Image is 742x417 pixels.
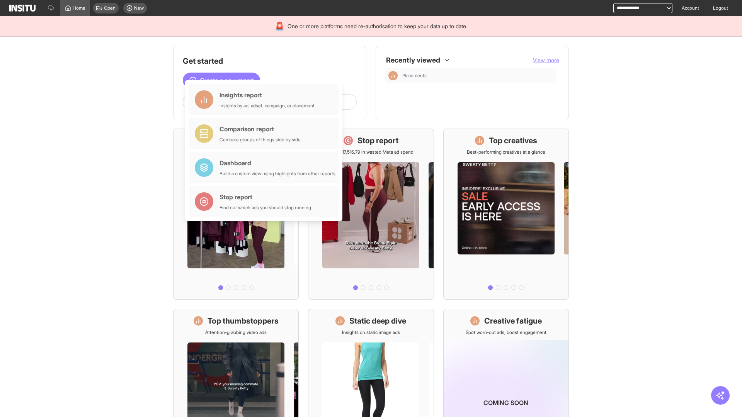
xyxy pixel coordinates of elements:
button: View more [533,56,559,64]
span: View more [533,57,559,63]
a: Top creativesBest-performing creatives at a glance [443,129,569,300]
div: Insights report [220,90,315,100]
div: Compare groups of things side by side [220,137,301,143]
h1: Top thumbstoppers [208,315,279,326]
p: Best-performing creatives at a glance [467,149,545,155]
img: Logo [9,5,36,12]
p: Insights on static image ads [342,329,400,336]
div: Insights [388,71,398,80]
div: Comparison report [220,124,301,134]
a: Stop reportSave £17,516.79 in wasted Meta ad spend [308,129,434,300]
div: Dashboard [220,158,335,168]
div: Find out which ads you should stop running [220,205,311,211]
a: What's live nowSee all active ads instantly [173,129,299,300]
p: Save £17,516.79 in wasted Meta ad spend [328,149,414,155]
div: Insights by ad, adset, campaign, or placement [220,103,315,109]
span: Open [104,5,116,11]
span: Placements [402,73,427,79]
h1: Static deep dive [349,315,406,326]
span: Create a new report [200,76,254,85]
p: Attention-grabbing video ads [205,329,267,336]
span: Placements [402,73,553,79]
h1: Top creatives [489,135,537,146]
span: One or more platforms need re-authorisation to keep your data up to date. [288,22,467,30]
div: Build a custom view using highlights from other reports [220,171,335,177]
div: 🚨 [275,21,284,32]
span: Home [73,5,85,11]
div: Stop report [220,192,311,202]
button: Create a new report [183,73,260,88]
span: New [134,5,144,11]
h1: Get started [183,56,357,66]
h1: Stop report [357,135,398,146]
